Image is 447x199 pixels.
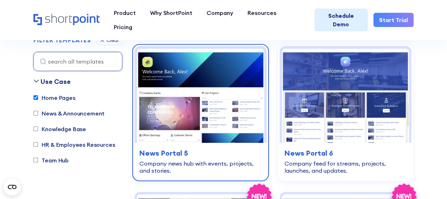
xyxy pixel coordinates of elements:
[107,6,143,20] a: Product
[114,23,132,31] div: Pricing
[373,13,414,27] a: Start Trial
[33,109,105,118] label: News & Announcement
[33,52,122,71] input: search all templates
[33,140,115,149] label: HR & Employees Resources
[4,178,21,195] button: Open CMP widget
[41,77,71,86] div: Use Case
[33,142,38,147] input: HR & Employees Resources
[33,158,38,163] input: Team Hub
[314,9,368,31] a: Schedule Demo
[240,6,283,20] a: Resources
[277,44,414,181] a: News Portal 6 – Sharepoint Company Feed: Company feed for streams, projects, launches, and update...
[139,148,261,158] h3: News Portal 5
[137,49,264,143] img: News Portal 5 – Intranet Company News Template: Company news hub with events, projects, and stories.
[33,93,75,102] label: Home Pages
[106,38,119,43] div: Clear
[33,156,69,165] label: Team Hub
[284,160,406,174] div: Company feed for streams, projects, launches, and updates.
[199,6,240,20] a: Company
[33,125,86,133] label: Knowledge Base
[33,127,38,131] input: Knowledge Base
[139,160,261,174] div: Company news hub with events, projects, and stories.
[132,44,268,181] a: News Portal 5 – Intranet Company News Template: Company news hub with events, projects, and stori...
[33,111,38,116] input: News & Announcement
[207,9,233,17] div: Company
[33,38,91,43] div: FILTER TEMPLATES
[33,96,38,100] input: Home Pages
[150,9,192,17] div: Why ShortPoint
[107,20,139,34] a: Pricing
[282,49,409,143] img: News Portal 6 – Sharepoint Company Feed: Company feed for streams, projects, launches, and updates.
[33,14,100,26] a: Home
[411,165,447,199] iframe: Chat Widget
[284,148,406,158] h3: News Portal 6
[114,9,136,17] div: Product
[248,9,276,17] div: Resources
[143,6,199,20] a: Why ShortPoint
